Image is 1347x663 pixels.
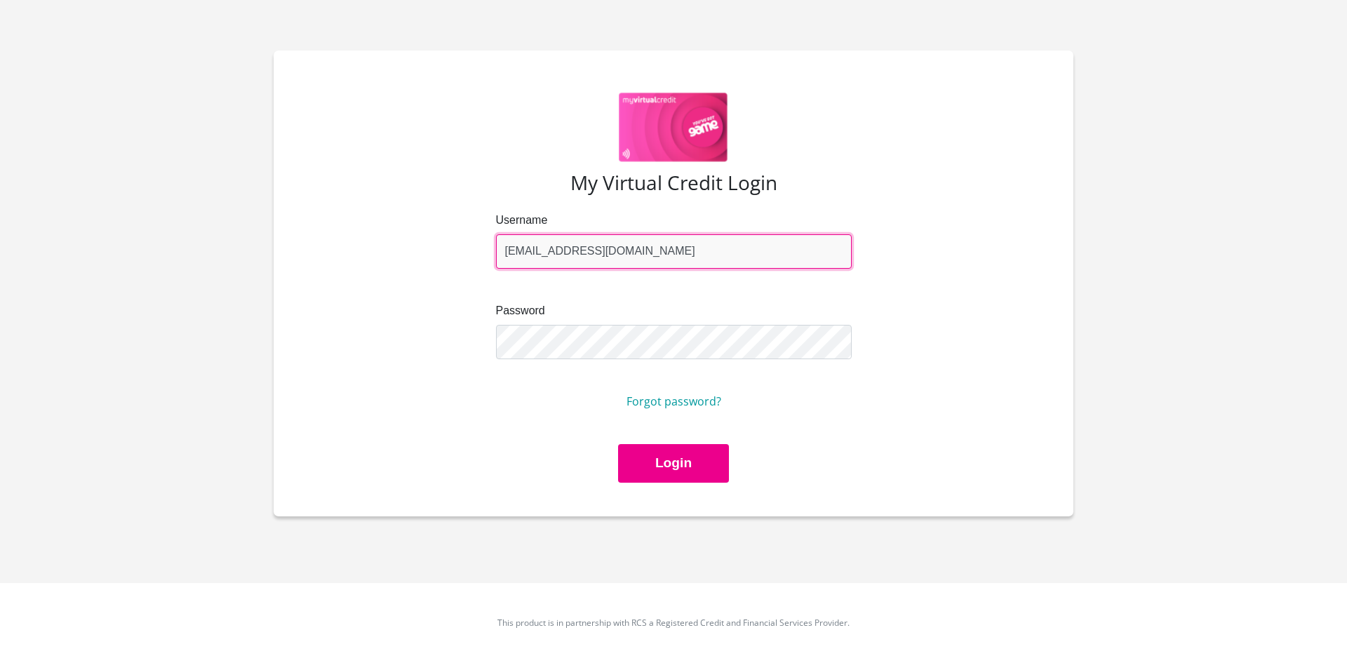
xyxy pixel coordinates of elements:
h3: My Virtual Credit Login [307,171,1040,195]
p: This product is in partnership with RCS a Registered Credit and Financial Services Provider. [284,617,1063,629]
input: Email [496,234,852,269]
img: game logo [619,93,729,163]
button: Login [618,444,729,483]
label: Password [496,302,852,319]
label: Username [496,212,852,229]
a: Forgot password? [626,394,721,409]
